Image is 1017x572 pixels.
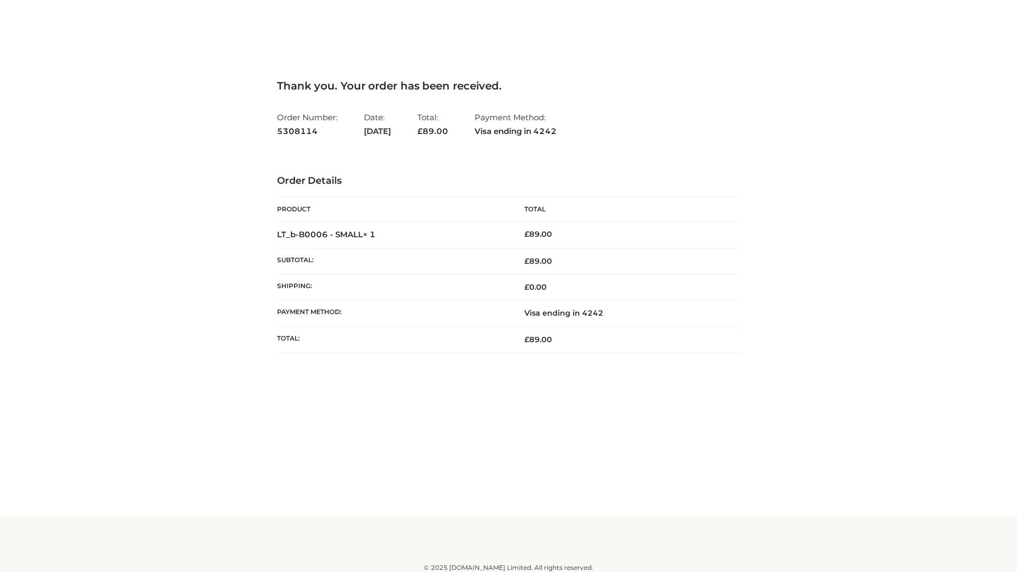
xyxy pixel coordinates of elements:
th: Shipping: [277,274,508,300]
span: 89.00 [524,256,552,266]
span: £ [524,229,529,239]
li: Payment Method: [475,108,557,140]
th: Product [277,198,508,221]
li: Order Number: [277,108,337,140]
span: 89.00 [417,126,448,136]
span: £ [524,256,529,266]
span: £ [417,126,423,136]
strong: LT_b-B0006 - SMALL [277,229,376,239]
span: £ [524,282,529,292]
td: Visa ending in 4242 [508,300,740,326]
strong: × 1 [363,229,376,239]
strong: Visa ending in 4242 [475,124,557,138]
bdi: 0.00 [524,282,547,292]
span: 89.00 [524,335,552,344]
th: Total [508,198,740,221]
span: £ [524,335,529,344]
strong: [DATE] [364,124,391,138]
strong: 5308114 [277,124,337,138]
h3: Thank you. Your order has been received. [277,79,740,92]
th: Total: [277,326,508,352]
th: Subtotal: [277,248,508,274]
th: Payment method: [277,300,508,326]
li: Date: [364,108,391,140]
li: Total: [417,108,448,140]
bdi: 89.00 [524,229,552,239]
h3: Order Details [277,175,740,187]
